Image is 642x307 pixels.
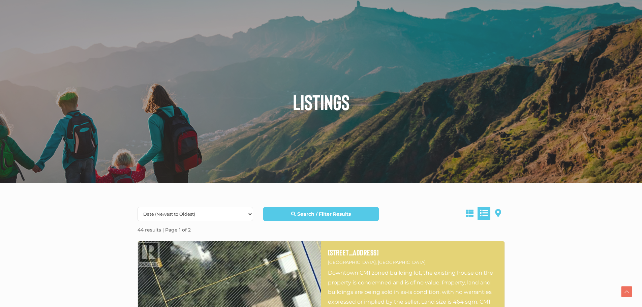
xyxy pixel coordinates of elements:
[297,211,351,217] strong: Search / Filter Results
[137,227,191,233] strong: 44 results | Page 1 of 2
[328,248,498,257] a: [STREET_ADDRESS]
[132,91,510,113] h1: Listings
[328,258,498,266] p: [GEOGRAPHIC_DATA], [GEOGRAPHIC_DATA]
[263,207,379,221] a: Search / Filter Results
